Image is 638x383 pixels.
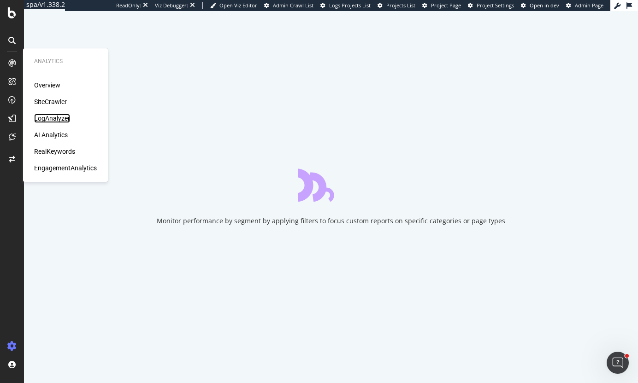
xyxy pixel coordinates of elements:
a: EngagementAnalytics [34,163,97,173]
span: Admin Crawl List [273,2,313,9]
div: animation [298,168,364,202]
a: Open in dev [521,2,559,9]
a: SiteCrawler [34,97,67,106]
div: Viz Debugger: [155,2,188,9]
a: Project Page [422,2,461,9]
span: Open Viz Editor [219,2,257,9]
span: Admin Page [575,2,603,9]
a: LogAnalyzer [34,114,70,123]
a: Admin Crawl List [264,2,313,9]
a: AI Analytics [34,130,68,139]
div: ReadOnly: [116,2,141,9]
a: Overview [34,81,60,90]
a: Admin Page [566,2,603,9]
span: Projects List [386,2,415,9]
a: Project Settings [468,2,514,9]
a: Logs Projects List [320,2,371,9]
div: Analytics [34,58,97,65]
span: Project Page [431,2,461,9]
a: RealKeywords [34,147,75,156]
a: Open Viz Editor [210,2,257,9]
iframe: Intercom live chat [607,352,629,374]
a: Projects List [378,2,415,9]
span: Project Settings [477,2,514,9]
div: Monitor performance by segment by applying filters to focus custom reports on specific categories... [157,216,505,226]
span: Open in dev [530,2,559,9]
span: Logs Projects List [329,2,371,9]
